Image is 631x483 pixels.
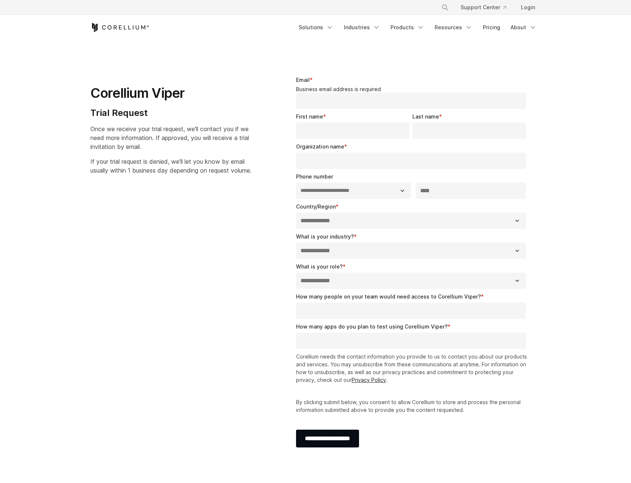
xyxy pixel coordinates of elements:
a: Login [515,1,541,14]
div: Navigation Menu [294,21,541,34]
a: About [506,21,541,34]
a: Corellium Home [90,23,149,32]
a: Solutions [294,21,338,34]
h1: Corellium Viper [90,85,252,101]
div: Navigation Menu [432,1,541,14]
a: Products [386,21,429,34]
button: Search [438,1,452,14]
span: If your trial request is denied, we'll let you know by email usually within 1 business day depend... [90,158,252,174]
span: Phone number [296,173,333,180]
a: Support Center [455,1,512,14]
span: How many apps do you plan to test using Corellium Viper? [296,323,448,330]
legend: Business email address is required [296,86,529,93]
span: How many people on your team would need access to Corellium Viper? [296,293,481,300]
h4: Trial Request [90,107,252,119]
span: Organization name [296,143,344,150]
span: Last name [412,113,439,120]
span: What is your role? [296,263,343,270]
a: Pricing [478,21,505,34]
a: Resources [430,21,477,34]
a: Industries [339,21,385,34]
p: Corellium needs the contact information you provide to us to contact you about our products and s... [296,353,529,384]
span: First name [296,113,323,120]
a: Privacy Policy [352,377,386,383]
p: By clicking submit below, you consent to allow Corellium to store and process the personal inform... [296,398,529,414]
span: Once we receive your trial request, we'll contact you if we need more information. If approved, y... [90,125,249,150]
span: What is your industry? [296,233,354,240]
span: Email [296,77,310,83]
span: Country/Region [296,203,336,210]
